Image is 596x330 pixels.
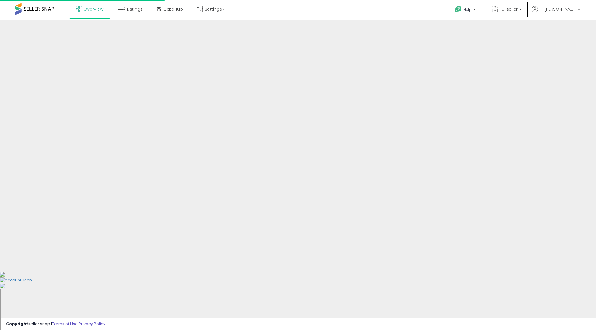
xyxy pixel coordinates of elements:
[539,6,576,12] span: Hi [PERSON_NAME]
[500,6,518,12] span: Fullseller
[532,6,580,20] a: Hi [PERSON_NAME]
[464,7,472,12] span: Help
[454,5,462,13] i: Get Help
[450,1,482,20] a: Help
[127,6,143,12] span: Listings
[84,6,103,12] span: Overview
[164,6,183,12] span: DataHub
